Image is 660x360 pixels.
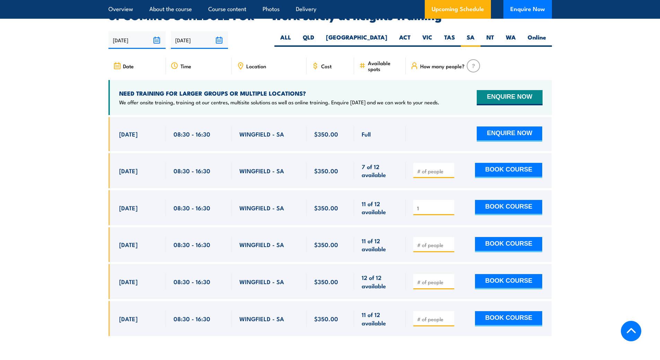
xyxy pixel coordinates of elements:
[174,130,210,138] span: 08:30 - 16:30
[239,315,284,323] span: WINGFIELD - SA
[119,204,138,212] span: [DATE]
[123,63,134,69] span: Date
[239,240,284,248] span: WINGFIELD - SA
[461,33,481,47] label: SA
[314,167,338,175] span: $350.00
[314,130,338,138] span: $350.00
[119,240,138,248] span: [DATE]
[362,200,398,216] span: 11 of 12 available
[174,240,210,248] span: 08:30 - 16:30
[119,89,439,97] h4: NEED TRAINING FOR LARGER GROUPS OR MULTIPLE LOCATIONS?
[314,315,338,323] span: $350.00
[475,200,542,215] button: BOOK COURSE
[475,163,542,178] button: BOOK COURSE
[417,316,452,323] input: # of people
[314,278,338,286] span: $350.00
[475,237,542,252] button: BOOK COURSE
[108,10,552,20] h2: UPCOMING SCHEDULE FOR - "Work safely at heights Training"
[314,240,338,248] span: $350.00
[362,163,398,179] span: 7 of 12 available
[417,279,452,286] input: # of people
[239,204,284,212] span: WINGFIELD - SA
[475,274,542,289] button: BOOK COURSE
[438,33,461,47] label: TAS
[108,31,166,49] input: From date
[314,204,338,212] span: $350.00
[481,33,500,47] label: NT
[417,168,452,175] input: # of people
[362,130,371,138] span: Full
[320,33,393,47] label: [GEOGRAPHIC_DATA]
[246,63,266,69] span: Location
[174,167,210,175] span: 08:30 - 16:30
[239,278,284,286] span: WINGFIELD - SA
[362,273,398,290] span: 12 of 12 available
[119,315,138,323] span: [DATE]
[477,126,542,142] button: ENQUIRE NOW
[174,315,210,323] span: 08:30 - 16:30
[119,278,138,286] span: [DATE]
[119,130,138,138] span: [DATE]
[420,63,465,69] span: How many people?
[362,310,398,327] span: 11 of 12 available
[522,33,552,47] label: Online
[417,242,452,248] input: # of people
[500,33,522,47] label: WA
[119,167,138,175] span: [DATE]
[417,205,452,212] input: # of people
[274,33,297,47] label: ALL
[119,99,439,106] p: We offer onsite training, training at our centres, multisite solutions as well as online training...
[174,204,210,212] span: 08:30 - 16:30
[368,60,401,72] span: Available spots
[297,33,320,47] label: QLD
[475,311,542,326] button: BOOK COURSE
[321,63,332,69] span: Cost
[181,63,191,69] span: Time
[393,33,416,47] label: ACT
[171,31,228,49] input: To date
[239,167,284,175] span: WINGFIELD - SA
[174,278,210,286] span: 08:30 - 16:30
[416,33,438,47] label: VIC
[477,90,542,105] button: ENQUIRE NOW
[239,130,284,138] span: WINGFIELD - SA
[362,237,398,253] span: 11 of 12 available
